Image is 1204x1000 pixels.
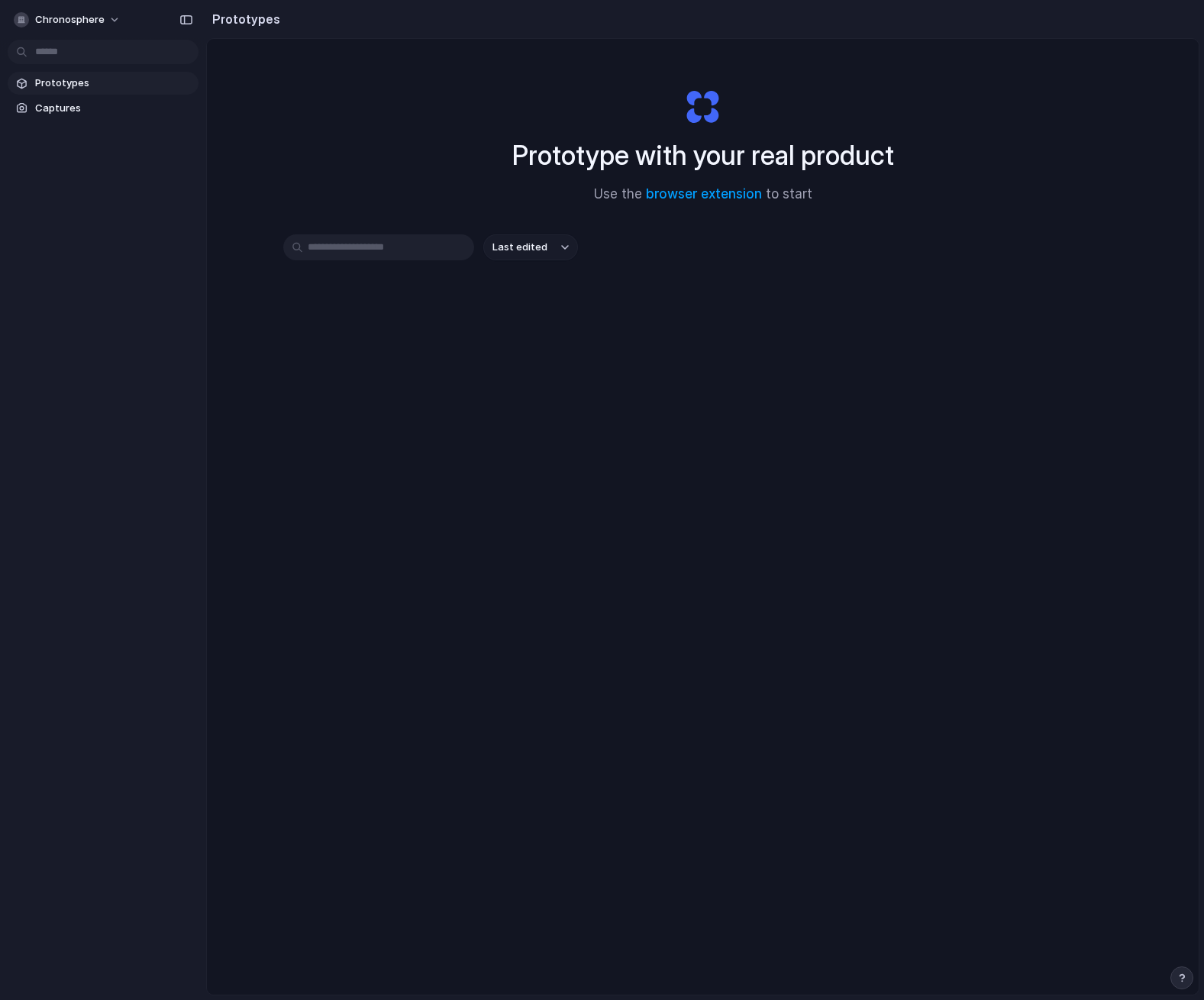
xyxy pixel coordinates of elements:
[35,101,192,116] span: Captures
[35,12,105,27] span: Chronosphere
[492,240,547,255] span: Last edited
[35,76,192,91] span: Prototypes
[512,135,894,176] h1: Prototype with your real product
[483,234,578,260] button: Last edited
[8,72,199,95] a: Prototypes
[8,8,128,32] button: Chronosphere
[646,186,762,202] a: browser extension
[594,185,812,205] span: Use the to start
[8,97,199,120] a: Captures
[206,10,280,28] h2: Prototypes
